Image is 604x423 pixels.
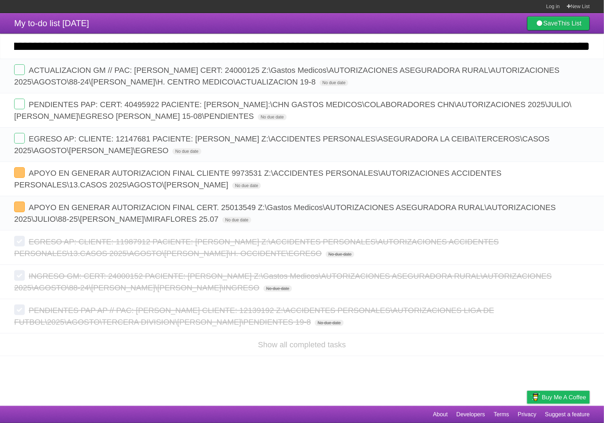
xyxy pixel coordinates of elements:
a: About [433,408,448,421]
label: Done [14,236,25,247]
a: Suggest a feature [545,408,590,421]
span: EGRESO AP: CLIENTE: 11987912 PACIENTE: [PERSON_NAME] Z:\ACCIDENTES PERSONALES\AUTORIZACIONES ACCI... [14,237,499,258]
span: PENDIENTES PAP AP // PAC: [PERSON_NAME] CLIENTE: 12139192 Z:\ACCIDENTES PERSONALES\AUTORIZACIONES... [14,306,494,326]
span: No due date [222,217,251,223]
span: No due date [326,251,354,257]
a: Buy me a coffee [527,391,590,404]
span: Buy me a coffee [542,391,586,404]
span: PENDIENTES PAP: CERT: 40495922 PACIENTE: [PERSON_NAME]:\CHN GASTOS MEDICOS\COLABORADORES CHN\AUTO... [14,100,572,121]
label: Done [14,99,25,109]
label: Done [14,305,25,315]
a: SaveThis List [527,16,590,30]
span: No due date [232,182,261,189]
a: Terms [494,408,509,421]
span: No due date [172,148,201,155]
span: APOYO EN GENERAR AUTORIZACION FINAL CERT. 25013549 Z:\Gastos Medicos\AUTORIZACIONES ASEGURADORA R... [14,203,556,224]
span: ACTUALIZACION GM // PAC: [PERSON_NAME] CERT: 24000125 Z:\Gastos Medicos\AUTORIZACIONES ASEGURADOR... [14,66,560,86]
label: Done [14,64,25,75]
img: Buy me a coffee [531,391,540,403]
label: Done [14,133,25,144]
span: No due date [320,80,348,86]
label: Done [14,202,25,212]
a: Developers [456,408,485,421]
span: No due date [258,114,286,120]
span: EGRESO AP: CLIENTE: 12147681 PACIENTE: [PERSON_NAME] Z:\ACCIDENTES PERSONALES\ASEGURADORA LA CEIB... [14,134,550,155]
b: This List [558,20,582,27]
a: Privacy [518,408,536,421]
span: No due date [263,285,292,292]
span: INGRESO GM: CERT: 24000152 PACIENTE: [PERSON_NAME] Z:\Gastos Medicos\AUTORIZACIONES ASEGURADORA R... [14,272,552,292]
span: APOYO EN GENERAR AUTORIZACION FINAL CLIENTE 9973531 Z:\ACCIDENTES PERSONALES\AUTORIZACIONES ACCID... [14,169,502,189]
label: Done [14,167,25,178]
label: Done [14,270,25,281]
span: No due date [315,320,343,326]
a: Show all completed tasks [258,340,346,349]
span: My to-do list [DATE] [14,18,89,28]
